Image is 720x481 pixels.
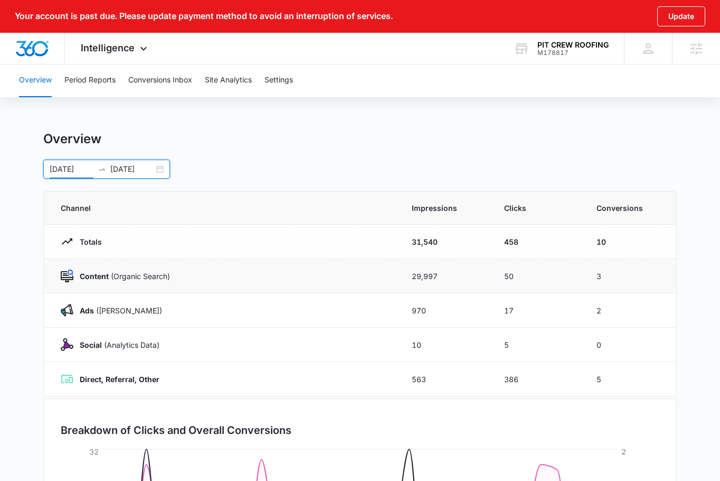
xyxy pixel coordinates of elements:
[399,259,491,293] td: 29,997
[19,63,52,97] button: Overview
[89,447,99,456] tspan: 32
[584,225,676,259] td: 10
[596,202,659,214] span: Conversions
[65,33,166,64] div: Intelligence
[15,11,393,21] p: Your account is past due. Please update payment method to avoid an interruption of services.
[73,305,162,316] p: ([PERSON_NAME])
[657,6,705,26] button: Update
[412,202,479,214] span: Impressions
[98,165,106,173] span: swap-right
[399,225,491,259] td: 31,540
[584,259,676,293] td: 3
[61,338,73,351] img: Social
[61,270,73,282] img: Content
[73,339,159,350] p: (Analytics Data)
[110,163,154,175] input: End date
[81,42,135,53] span: Intelligence
[537,49,609,57] div: account id
[61,202,386,214] span: Channel
[80,375,159,384] strong: Direct, Referral, Other
[399,362,491,396] td: 563
[80,340,102,349] strong: Social
[205,63,252,97] button: Site Analytics
[537,41,609,49] div: account name
[64,63,116,97] button: Period Reports
[491,293,584,328] td: 17
[504,202,571,214] span: Clicks
[264,63,293,97] button: Settings
[491,259,584,293] td: 50
[98,165,106,173] span: to
[61,304,73,317] img: Ads
[491,225,584,259] td: 458
[80,272,109,281] strong: Content
[584,328,676,362] td: 0
[73,236,102,247] p: Totals
[128,63,192,97] button: Conversions Inbox
[491,328,584,362] td: 5
[491,362,584,396] td: 386
[61,422,291,438] h3: Breakdown of Clicks and Overall Conversions
[584,362,676,396] td: 5
[50,163,93,175] input: Start date
[43,131,101,147] h1: Overview
[584,293,676,328] td: 2
[80,306,94,315] strong: Ads
[73,271,170,282] p: (Organic Search)
[399,293,491,328] td: 970
[621,447,626,456] tspan: 2
[399,328,491,362] td: 10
